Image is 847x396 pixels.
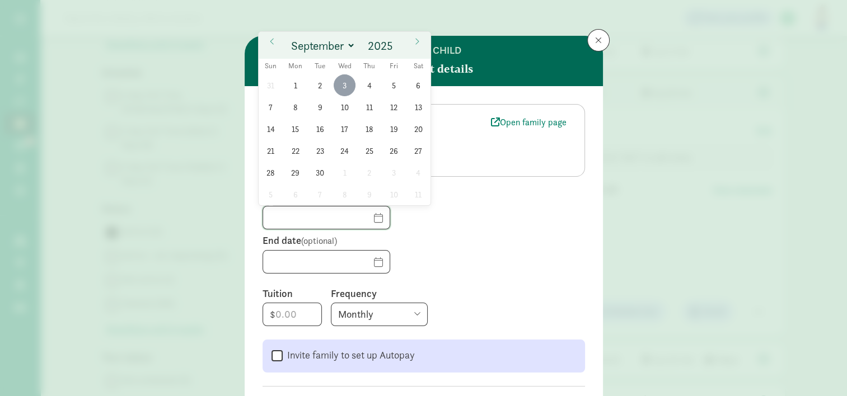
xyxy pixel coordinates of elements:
label: Invite family to set up Autopay [283,348,415,362]
span: September 12, 2025 [383,96,405,118]
span: September 14, 2025 [260,118,282,140]
span: September 19, 2025 [383,118,405,140]
span: September 25, 2025 [358,140,380,162]
span: September 30, 2025 [309,162,331,183]
span: September 7, 2025 [260,96,282,118]
span: Tue [308,63,333,70]
span: October 2, 2025 [358,162,380,183]
span: October 4, 2025 [408,162,429,183]
span: September 23, 2025 [309,140,331,162]
span: Open family page [491,116,567,129]
span: Fri [382,63,406,70]
span: (optional) [301,235,337,247]
span: September 15, 2025 [284,118,306,140]
input: 0.00 [263,303,321,326]
span: October 8, 2025 [334,183,355,205]
label: End date [263,234,585,248]
span: September 20, 2025 [408,118,429,140]
label: Tuition [263,287,322,300]
span: September 1, 2025 [284,74,306,96]
span: October 10, 2025 [383,183,405,205]
span: October 1, 2025 [334,162,355,183]
span: Sun [259,63,283,70]
span: September 5, 2025 [383,74,405,96]
span: Sat [406,63,431,70]
span: October 7, 2025 [309,183,331,205]
span: September 11, 2025 [358,96,380,118]
span: Thu [357,63,382,70]
span: September 8, 2025 [284,96,306,118]
span: September 6, 2025 [408,74,429,96]
span: September 18, 2025 [358,118,380,140]
span: August 31, 2025 [260,74,282,96]
span: September 28, 2025 [260,162,282,183]
span: October 6, 2025 [284,183,306,205]
span: September 27, 2025 [408,140,429,162]
span: September 2, 2025 [309,74,331,96]
span: Mon [283,63,308,70]
span: October 3, 2025 [383,162,405,183]
span: Wed [333,63,357,70]
span: September 16, 2025 [309,118,331,140]
input: Year [364,38,400,54]
span: September 10, 2025 [334,96,355,118]
a: Open family page [486,115,571,130]
span: September 29, 2025 [284,162,306,183]
span: September 22, 2025 [284,140,306,162]
span: September 26, 2025 [383,140,405,162]
iframe: Chat Widget [791,342,847,396]
label: Frequency [331,287,585,300]
span: October 5, 2025 [260,183,282,205]
span: September 21, 2025 [260,140,282,162]
span: October 9, 2025 [358,183,380,205]
select: Month [287,36,355,55]
span: September 3, 2025 [334,74,355,96]
span: September 17, 2025 [334,118,355,140]
span: September 24, 2025 [334,140,355,162]
span: September 9, 2025 [309,96,331,118]
span: September 13, 2025 [408,96,429,118]
span: September 4, 2025 [358,74,380,96]
span: October 11, 2025 [408,183,429,205]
